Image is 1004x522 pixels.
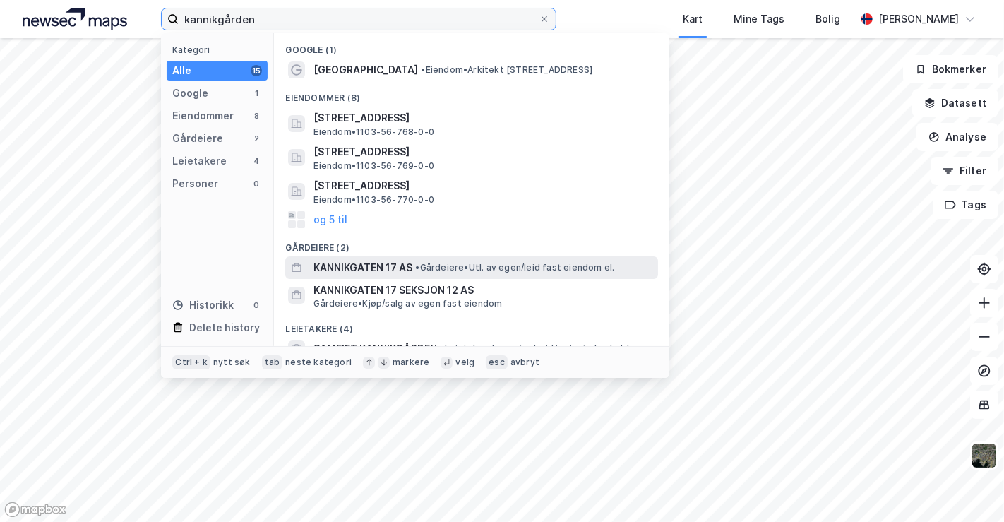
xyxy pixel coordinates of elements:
span: Eiendom • Arkitekt [STREET_ADDRESS] [421,64,592,76]
div: avbryt [510,357,539,368]
img: logo.a4113a55bc3d86da70a041830d287a7e.svg [23,8,127,30]
div: Delete history [189,319,260,336]
div: Google (1) [274,33,669,59]
div: nytt søk [213,357,251,368]
img: 9k= [971,442,998,469]
div: Eiendommer (8) [274,81,669,107]
div: Personer [172,175,218,192]
div: esc [486,355,508,369]
span: [GEOGRAPHIC_DATA] [313,61,418,78]
div: Leietakere (4) [274,312,669,338]
div: 0 [251,299,262,311]
div: markere [393,357,429,368]
span: Eiendom • 1103-56-768-0-0 [313,126,434,138]
div: 0 [251,178,262,189]
div: tab [262,355,283,369]
div: Google [172,85,208,102]
div: Ctrl + k [172,355,210,369]
button: Analyse [916,123,998,151]
span: SAMEIET KANNIKGÅRDEN [313,340,437,357]
div: neste kategori [285,357,352,368]
div: Kategori [172,45,268,55]
span: • [440,343,444,354]
button: Tags [933,191,998,219]
span: [STREET_ADDRESS] [313,109,652,126]
input: Søk på adresse, matrikkel, gårdeiere, leietakere eller personer [179,8,539,30]
div: Gårdeiere (2) [274,231,669,256]
span: KANNIKGATEN 17 SEKSJON 12 AS [313,282,652,299]
span: Gårdeiere • Kjøp/salg av egen fast eiendom [313,298,502,309]
span: Eiendom • 1103-56-769-0-0 [313,160,434,172]
span: KANNIKGATEN 17 AS [313,259,412,276]
div: Eiendommer [172,107,234,124]
span: [STREET_ADDRESS] [313,143,652,160]
div: 8 [251,110,262,121]
button: Filter [931,157,998,185]
div: Kart [683,11,703,28]
span: • [421,64,425,75]
div: [PERSON_NAME] [878,11,959,28]
span: [STREET_ADDRESS] [313,177,652,194]
span: Gårdeiere • Utl. av egen/leid fast eiendom el. [415,262,614,273]
span: • [415,262,419,273]
div: 15 [251,65,262,76]
div: Gårdeiere [172,130,223,147]
div: Mine Tags [734,11,784,28]
div: Bolig [815,11,840,28]
button: Datasett [912,89,998,117]
div: Leietakere [172,153,227,170]
a: Mapbox homepage [4,502,66,518]
button: og 5 til [313,211,347,228]
button: Bokmerker [903,55,998,83]
div: velg [455,357,474,368]
div: Historikk [172,297,234,314]
span: Eiendom • 1103-56-770-0-0 [313,194,434,206]
div: 2 [251,133,262,144]
iframe: Chat Widget [933,454,1004,522]
div: Alle [172,62,191,79]
div: 4 [251,155,262,167]
span: Leietaker • Lønnet arbeid i private husholdn. [440,343,636,355]
div: 1 [251,88,262,99]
